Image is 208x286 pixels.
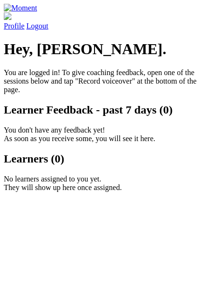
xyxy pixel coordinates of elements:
p: No learners assigned to you yet. They will show up here once assigned. [4,175,204,192]
img: default_avatar-b4e2223d03051bc43aaaccfb402a43260a3f17acc7fafc1603fdf008d6cba3c9.png [4,12,11,20]
p: You don't have any feedback yet! As soon as you receive some, you will see it here. [4,126,204,143]
img: Moment [4,4,37,12]
h1: Hey, [PERSON_NAME]. [4,40,204,58]
p: You are logged in! To give coaching feedback, open one of the sessions below and tap "Record voic... [4,68,204,94]
h2: Learner Feedback - past 7 days (0) [4,104,204,116]
a: Profile [4,12,204,30]
h2: Learners (0) [4,153,204,165]
a: Logout [27,22,48,30]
